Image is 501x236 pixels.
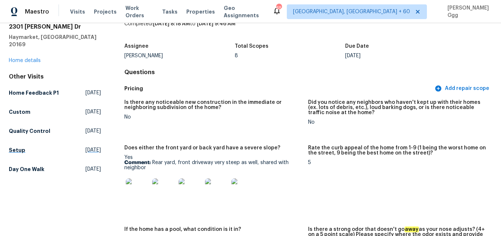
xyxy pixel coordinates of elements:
a: Quality Control[DATE] [9,124,101,138]
span: [DATE] [85,127,101,135]
div: No [124,115,303,120]
h5: Custom [9,108,30,116]
span: [DATE] 8:18 AM [153,21,190,26]
h5: If the home has a pool, what condition is it in? [124,227,241,232]
span: Tasks [162,9,178,14]
a: Home details [9,58,41,63]
span: Properties [186,8,215,15]
span: Maestro [25,8,49,15]
div: No [308,120,486,125]
b: Comment: [124,160,151,165]
div: [DATE] [345,53,456,58]
span: [GEOGRAPHIC_DATA], [GEOGRAPHIC_DATA] + 60 [293,8,410,15]
div: Completed: to [124,20,492,39]
span: Geo Assignments [224,4,264,19]
h5: Quality Control [9,127,50,135]
span: Add repair scope [436,84,489,93]
p: Rear yard, front driveway very steep as well, shared with neighbor [124,160,303,170]
span: [DATE] [85,108,101,116]
span: [DATE] [85,146,101,154]
a: Setup[DATE] [9,144,101,157]
h4: Questions [124,69,492,76]
h5: Rate the curb appeal of the home from 1-9 (1 being the worst home on the street, 9 being the best... [308,145,486,156]
div: 650 [276,4,281,12]
h5: Day One Walk [9,166,44,173]
h5: Haymarket, [GEOGRAPHIC_DATA] 20169 [9,33,101,48]
span: [PERSON_NAME] Ggg [445,4,490,19]
h5: Assignee [124,44,149,49]
span: [DATE] 9:46 AM [197,21,235,26]
span: [DATE] [85,166,101,173]
div: 8 [235,53,345,58]
h5: Does either the front yard or back yard have a severe slope? [124,145,280,150]
span: [DATE] [85,89,101,97]
h5: Total Scopes [235,44,268,49]
h5: Setup [9,146,25,154]
a: Custom[DATE] [9,105,101,119]
h5: Did you notice any neighbors who haven't kept up with their homes (ex. lots of debris, etc.), lou... [308,100,486,115]
a: Home Feedback P1[DATE] [9,86,101,99]
button: Add repair scope [433,82,492,95]
h5: Pricing [124,85,433,92]
span: Visits [70,8,85,15]
h5: Is there any noticeable new construction in the immediate or neighboring subdivision of the home? [124,100,303,110]
em: away [405,226,419,232]
h5: Home Feedback P1 [9,89,59,97]
span: Work Orders [125,4,153,19]
span: Projects [94,8,117,15]
div: Yes [124,155,303,206]
h2: 2301 [PERSON_NAME] Dr [9,23,101,30]
div: Other Visits [9,73,101,80]
a: Day One Walk[DATE] [9,163,101,176]
div: [PERSON_NAME] [124,53,235,58]
h5: Due Date [345,44,369,49]
div: 5 [308,160,486,165]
